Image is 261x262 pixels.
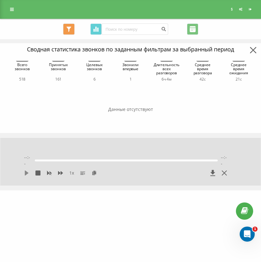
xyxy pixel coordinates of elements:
p: Сводная статистика звонков по заданным фильтрам за выбранный период [5,39,256,54]
div: 6ч 4м [154,76,180,82]
div: 518 [10,76,35,82]
input: Поиск по номеру [102,24,168,35]
span: --:-- [221,154,228,167]
div: 1 [118,76,143,82]
div: Среднее время разговора [190,63,215,76]
div: Данные отсутствуют [5,86,256,133]
div: 161 [46,76,71,82]
div: Среднее время ожидания [226,63,251,76]
div: Принятых звонков [46,63,71,76]
div: Звонили впервые [118,63,143,76]
div: Длительность всех разговоров [154,63,180,76]
span: 1 [253,227,258,232]
div: Всего звонков [10,63,35,76]
div: 42с [190,76,215,82]
div: 21с [226,76,251,82]
span: --:-- [24,154,35,167]
iframe: Intercom live chat [240,227,255,242]
div: 6 [82,76,107,82]
div: Целевых звонков [82,63,107,76]
span: 1 x [69,170,74,176]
